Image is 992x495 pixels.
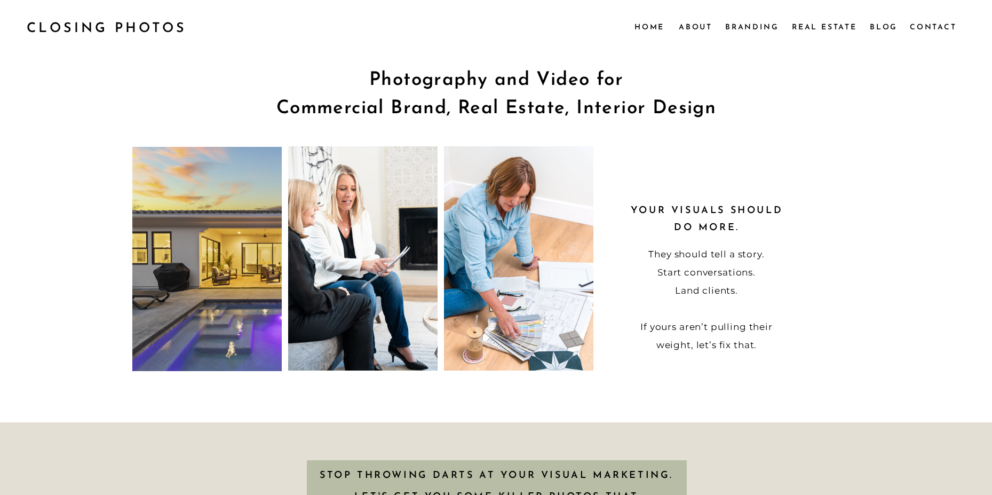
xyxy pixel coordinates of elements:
[792,21,859,33] a: Real Estate
[725,21,780,33] a: Branding
[27,17,196,37] a: CLOSING PHOTOS
[910,21,956,33] a: Contact
[634,21,664,33] a: Home
[176,67,817,126] h1: Photography and Video for Commercial Brand, Real Estate, Interior Design
[679,21,711,33] a: About
[624,245,789,362] p: They should tell a story. Start conversations. Land clients. If yours aren’t pulling their weight...
[870,21,899,33] a: Blog
[629,202,785,235] h2: Your visuals should do more.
